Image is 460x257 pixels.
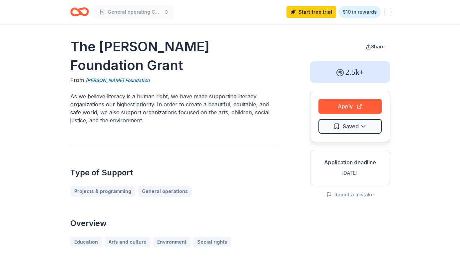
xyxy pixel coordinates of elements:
a: $10 in rewards [339,6,381,18]
div: Application deadline [316,158,384,166]
button: Saved [318,119,382,134]
span: Saved [343,122,359,131]
button: Report a mistake [326,191,374,199]
span: General operating CHP [108,8,161,16]
a: Projects & programming [70,186,135,197]
h2: Overview [70,218,278,229]
a: General operations [138,186,192,197]
a: Start free trial [286,6,336,18]
button: General operating CHP [94,5,174,19]
a: Home [70,4,89,20]
p: As we believe literacy is a human right, we have made supporting literacy organizations our highe... [70,92,278,124]
span: Share [371,44,385,49]
h1: The [PERSON_NAME] Foundation Grant [70,37,278,75]
a: [PERSON_NAME] Foundation [86,76,150,84]
div: 2.5k+ [310,61,390,83]
div: [DATE] [316,169,384,177]
button: Share [360,40,390,53]
h2: Type of Support [70,167,278,178]
div: From [70,76,278,84]
button: Apply [318,99,382,114]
